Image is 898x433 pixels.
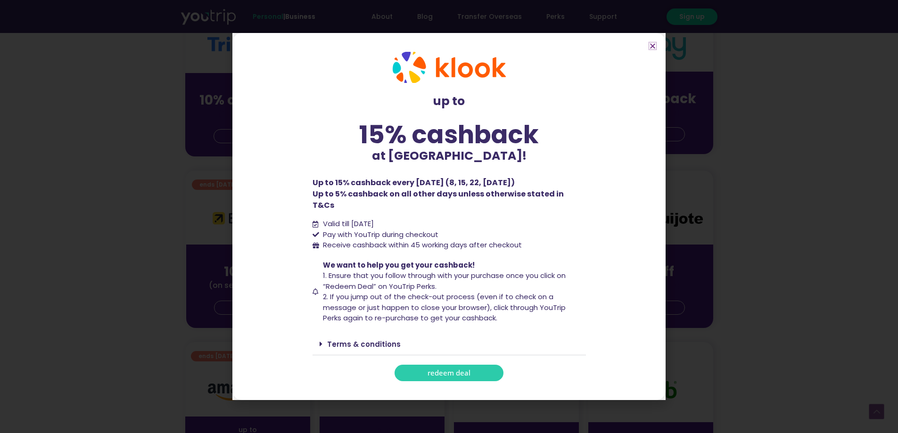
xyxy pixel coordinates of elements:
[395,365,503,381] a: redeem deal
[313,147,586,165] p: at [GEOGRAPHIC_DATA]!
[649,42,656,49] a: Close
[313,177,586,211] p: Up to 15% cashback every [DATE] (8, 15, 22, [DATE]) Up to 5% cashback on all other days unless ot...
[313,92,586,110] p: up to
[313,122,586,147] div: 15% cashback
[323,270,566,291] span: 1. Ensure that you follow through with your purchase once you click on “Redeem Deal” on YouTrip P...
[428,369,470,376] span: redeem deal
[321,219,374,229] span: Valid till [DATE]
[323,292,566,323] span: 2. If you jump out of the check-out process (even if to check on a message or just happen to clos...
[321,240,522,251] span: Receive cashback within 45 working days after checkout
[323,260,475,270] span: We want to help you get your cashback!
[313,333,586,355] div: Terms & conditions
[327,339,401,349] a: Terms & conditions
[321,229,438,240] span: Pay with YouTrip during checkout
